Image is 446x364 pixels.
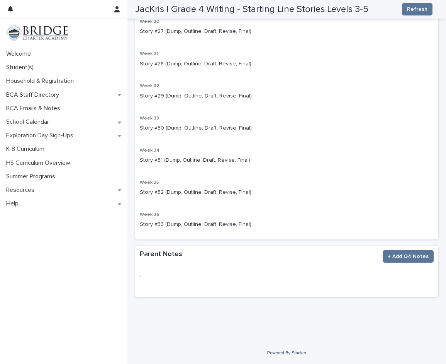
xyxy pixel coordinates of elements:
p: Resources [3,186,41,194]
p: Student(s) [3,64,40,71]
img: V1C1m3IdTEidaUdm9Hs0 [6,25,68,41]
p: Story #30 (Dump, Outline, Draft, Revise, Final) [140,124,434,132]
span: Refresh [407,5,427,13]
span: + Add Q4 Notes [388,253,429,260]
p: Summer Programs [3,173,61,180]
p: Story #33 (Dump, Outline, Draft, Revise, Final) [140,220,434,229]
h2: Parent Notes [140,250,182,259]
span: Week 33 [140,116,159,121]
p: Story #29 (Dump, Outline, Draft, Revise, Final) [140,92,434,100]
span: Week 35 [140,180,159,185]
p: BCA Staff Directory [3,91,65,99]
span: Week 30 [140,19,159,24]
span: Week 36 [140,212,159,217]
button: + Add Q4 Notes [383,250,434,263]
p: K-8 Curriculum [3,145,51,153]
p: Story #28 (Dump, Outline, Draft, Revise, Final) [140,60,434,68]
p: - [140,273,434,281]
p: Story #32 (Dump, Outline, Draft, Revise, Final) [140,188,434,197]
span: Week 34 [140,148,159,153]
p: Story #31 (Dump, Outline, Draft, Revise, Final) [140,156,434,164]
p: Help [3,200,25,207]
h2: JacKris | Grade 4 Writing - Starting Line Stories Levels 3-5 [135,4,368,15]
p: School Calendar [3,118,55,126]
p: Welcome [3,50,37,58]
p: Story #27 (Dump, Outline, Draft, Revise, Final) [140,27,434,36]
span: Week 32 [140,84,159,88]
p: BCA Emails & Notes [3,105,66,112]
p: Household & Registration [3,77,80,85]
a: Powered By Stacker [267,350,306,355]
p: Exploration Day Sign-Ups [3,132,80,139]
button: Refresh [402,3,432,15]
span: Week 31 [140,51,158,56]
p: HS Curriculum Overview [3,159,76,167]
